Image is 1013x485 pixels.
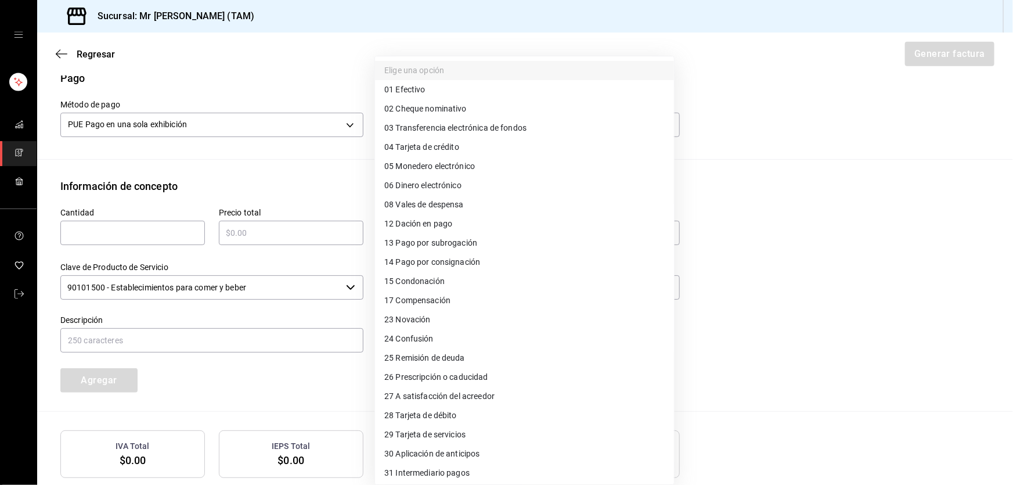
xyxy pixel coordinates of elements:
[384,275,445,288] span: 15 Condonación
[384,122,527,134] span: 03 Transferencia electrónica de fondos
[384,429,466,441] span: 29 Tarjeta de servicios
[384,352,465,364] span: 25 Remisión de deuda
[384,371,488,383] span: 26 Prescripción o caducidad
[384,314,430,326] span: 23 Novación
[384,467,470,479] span: 31 Intermediario pagos
[384,103,467,115] span: 02 Cheque nominativo
[384,237,477,249] span: 13 Pago por subrogación
[384,333,434,345] span: 24 Confusión
[384,160,475,173] span: 05 Monedero electrónico
[384,141,459,153] span: 04 Tarjeta de crédito
[384,409,457,422] span: 28 Tarjeta de débito
[384,390,495,403] span: 27 A satisfacción del acreedor
[384,179,462,192] span: 06 Dinero electrónico
[384,448,480,460] span: 30 Aplicación de anticipos
[384,256,480,268] span: 14 Pago por consignación
[384,84,425,96] span: 01 Efectivo
[384,294,450,307] span: 17 Compensación
[384,199,464,211] span: 08 Vales de despensa
[384,218,452,230] span: 12 Dación en pago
